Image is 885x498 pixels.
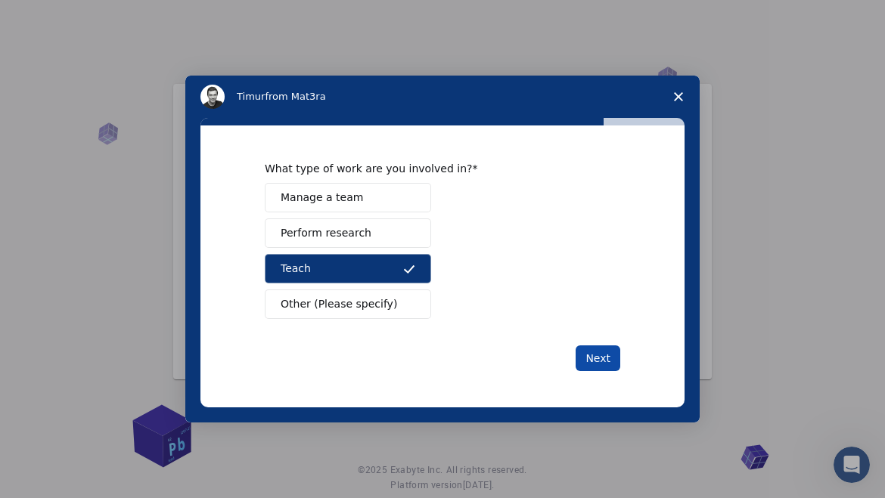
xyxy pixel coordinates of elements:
span: from Mat3ra [265,91,325,102]
span: Manage a team [281,190,363,206]
button: Manage a team [265,183,431,212]
button: Perform research [265,218,431,248]
button: Other (Please specify) [265,289,431,319]
span: Close survey [657,76,700,118]
span: Other (Please specify) [281,296,397,312]
button: Teach [265,254,431,283]
div: What type of work are you involved in? [265,162,598,175]
span: Timur [237,91,265,102]
button: Next [576,345,620,371]
span: Teach [281,261,311,277]
span: Perform research [281,225,371,241]
span: Support [32,11,86,24]
img: Profile image for Timur [200,85,225,109]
